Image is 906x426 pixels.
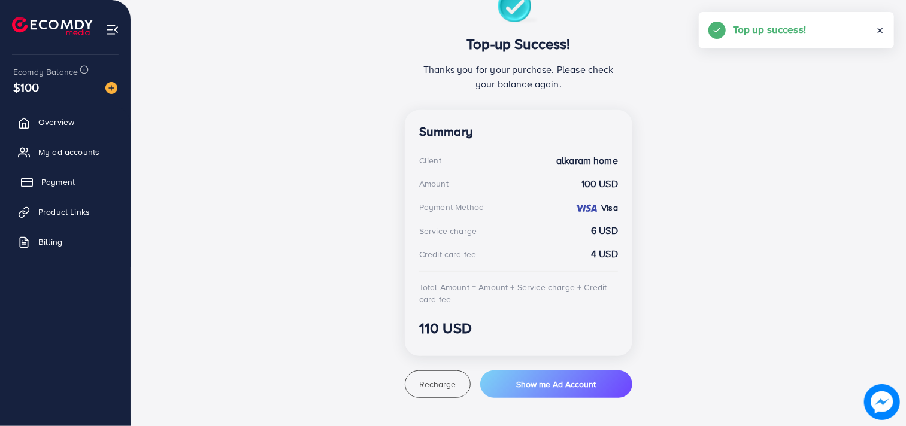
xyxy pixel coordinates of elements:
[419,281,618,306] div: Total Amount = Amount + Service charge + Credit card fee
[9,110,122,134] a: Overview
[556,154,618,168] strong: alkaram home
[9,200,122,224] a: Product Links
[419,378,456,390] span: Recharge
[38,116,74,128] span: Overview
[419,62,618,91] p: Thanks you for your purchase. Please check your balance again.
[591,224,618,238] strong: 6 USD
[419,201,484,213] div: Payment Method
[9,140,122,164] a: My ad accounts
[41,176,75,188] span: Payment
[419,248,476,260] div: Credit card fee
[419,154,441,166] div: Client
[419,319,618,337] h3: 110 USD
[38,146,99,158] span: My ad accounts
[12,17,93,35] img: logo
[38,206,90,218] span: Product Links
[38,236,62,248] span: Billing
[419,225,477,237] div: Service charge
[13,78,40,96] span: $100
[419,124,618,139] h4: Summary
[13,66,78,78] span: Ecomdy Balance
[405,370,471,398] button: Recharge
[105,82,117,94] img: image
[516,378,596,390] span: Show me Ad Account
[9,170,122,194] a: Payment
[105,23,119,36] img: menu
[480,370,632,398] button: Show me Ad Account
[419,178,449,190] div: Amount
[591,247,618,261] strong: 4 USD
[865,385,899,419] img: image
[581,177,618,191] strong: 100 USD
[419,35,618,53] h3: Top-up Success!
[601,202,618,214] strong: Visa
[574,203,598,213] img: credit
[733,22,806,37] h5: Top up success!
[9,230,122,254] a: Billing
